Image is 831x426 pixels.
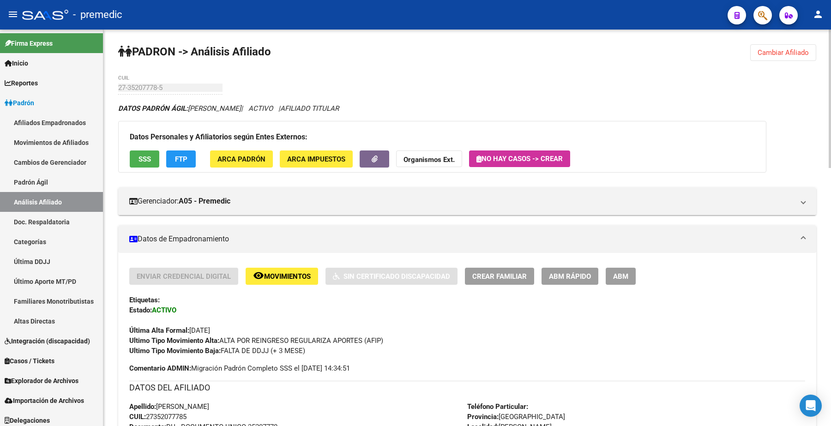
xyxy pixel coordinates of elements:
h3: DATOS DEL AFILIADO [129,381,805,394]
button: SSS [130,150,159,168]
strong: Última Alta Formal: [129,326,189,335]
button: Enviar Credencial Digital [129,268,238,285]
strong: CUIL: [129,413,146,421]
mat-icon: menu [7,9,18,20]
button: Movimientos [246,268,318,285]
span: FALTA DE DDJJ (+ 3 MESE) [129,347,305,355]
span: ALTA POR REINGRESO REGULARIZA APORTES (AFIP) [129,336,383,345]
mat-icon: person [813,9,824,20]
strong: Apellido: [129,402,156,411]
span: Migración Padrón Completo SSS el [DATE] 14:34:51 [129,363,350,373]
span: Reportes [5,78,38,88]
strong: ACTIVO [152,306,176,314]
span: [GEOGRAPHIC_DATA] [467,413,565,421]
span: SSS [138,155,151,163]
button: Organismos Ext. [396,150,462,168]
strong: Etiquetas: [129,296,160,304]
i: | ACTIVO | [118,104,339,113]
mat-panel-title: Datos de Empadronamiento [129,234,794,244]
button: ABM [606,268,636,285]
strong: Estado: [129,306,152,314]
strong: DATOS PADRÓN ÁGIL: [118,104,188,113]
span: ARCA Impuestos [287,155,345,163]
span: 27352077785 [129,413,187,421]
mat-icon: remove_red_eye [253,270,264,281]
span: - premedic [73,5,122,25]
span: ARCA Padrón [217,155,265,163]
span: [PERSON_NAME] [129,402,209,411]
strong: Comentario ADMIN: [129,364,191,372]
span: Padrón [5,98,34,108]
span: Crear Familiar [472,272,527,281]
strong: Teléfono Particular: [467,402,528,411]
button: Sin Certificado Discapacidad [325,268,458,285]
strong: Organismos Ext. [403,156,455,164]
div: Open Intercom Messenger [800,395,822,417]
strong: Ultimo Tipo Movimiento Alta: [129,336,219,345]
h3: Datos Personales y Afiliatorios según Entes Externos: [130,131,755,144]
button: Crear Familiar [465,268,534,285]
mat-expansion-panel-header: Datos de Empadronamiento [118,225,816,253]
button: No hay casos -> Crear [469,150,570,167]
strong: A05 - Premedic [179,196,230,206]
span: Cambiar Afiliado [758,48,809,57]
span: FTP [175,155,187,163]
span: Firma Express [5,38,53,48]
strong: Provincia: [467,413,499,421]
span: Integración (discapacidad) [5,336,90,346]
span: Importación de Archivos [5,396,84,406]
strong: Ultimo Tipo Movimiento Baja: [129,347,221,355]
span: Inicio [5,58,28,68]
span: Enviar Credencial Digital [137,272,231,281]
mat-expansion-panel-header: Gerenciador:A05 - Premedic [118,187,816,215]
button: ABM Rápido [542,268,598,285]
strong: PADRON -> Análisis Afiliado [118,45,271,58]
span: Sin Certificado Discapacidad [343,272,450,281]
mat-panel-title: Gerenciador: [129,196,794,206]
button: ARCA Padrón [210,150,273,168]
button: Cambiar Afiliado [750,44,816,61]
span: Delegaciones [5,415,50,426]
span: [PERSON_NAME] [118,104,241,113]
span: ABM Rápido [549,272,591,281]
span: No hay casos -> Crear [476,155,563,163]
button: FTP [166,150,196,168]
button: ARCA Impuestos [280,150,353,168]
span: [DATE] [129,326,210,335]
span: ABM [613,272,628,281]
span: AFILIADO TITULAR [280,104,339,113]
span: Movimientos [264,272,311,281]
span: Casos / Tickets [5,356,54,366]
span: Explorador de Archivos [5,376,78,386]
